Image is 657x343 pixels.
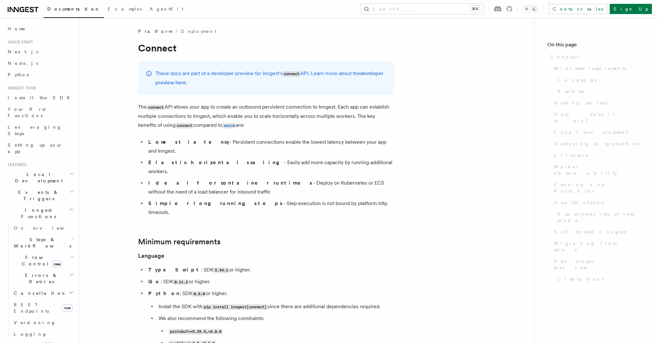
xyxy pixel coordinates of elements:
a: Language [555,74,644,86]
li: - Easily add more capacity by running additional workers. [146,158,394,176]
a: Minimum requirements [138,237,220,246]
span: Connect [550,54,579,60]
a: Connect [547,51,644,63]
a: Your first Functions [5,103,75,121]
span: Limitations [558,276,604,282]
span: Python [8,72,31,77]
h4: On this page [547,41,644,51]
strong: Go [148,278,161,285]
a: Getting started [551,97,644,109]
span: Inngest tour [5,86,36,91]
code: 0.11.2 [173,279,189,285]
kbd: ⌘K [471,6,480,12]
code: connect [175,123,193,128]
span: How does it work? [554,111,644,124]
span: Getting started [554,100,608,106]
strong: TypeScript [148,267,201,273]
a: Install the SDK [5,92,75,103]
span: REST Endpoints [14,302,49,314]
span: Logging [14,332,47,337]
p: The API allows your app to create an outbound persistent connection to Inngest. Each app can esta... [138,103,394,130]
a: Limitations [555,273,644,285]
a: serve [222,122,236,128]
a: Kubernetes readiness probe [555,208,644,226]
span: Worker observability [554,164,644,176]
button: Flow Controlnew [11,252,75,270]
a: Syncing and Rollbacks [551,179,644,197]
a: Contact sales [549,4,607,14]
a: Documentation [43,2,104,18]
li: - Step execution is not bound by platform http timeouts. [146,199,394,217]
span: Language [558,77,598,83]
span: Features [5,162,27,167]
strong: Python [148,290,180,296]
a: Versioning [11,317,75,328]
a: Python [5,69,75,80]
span: Node.js [8,61,38,66]
span: new [52,261,62,268]
span: Errors & Retries [11,272,69,285]
a: Lifecycle [551,149,644,161]
a: Local development [551,126,644,138]
span: Migrating from serve [554,240,644,253]
span: Deploying to production [554,141,641,147]
span: Minimum requirements [554,65,626,72]
button: Inngest Functions [5,204,75,222]
strong: Ideal for container runtimes [148,180,313,186]
span: new [62,304,73,312]
a: Deploying to production [551,138,644,149]
a: Overview [11,222,75,234]
a: How does it work? [551,109,644,126]
code: 3.34.1 [213,268,229,273]
button: Events & Triggers [5,187,75,204]
code: protobuf>=5.29.4,<6.0.0 [169,329,222,334]
span: AgentKit [150,6,183,11]
span: Lifecycle [554,152,589,158]
code: pip install inngest[connect] [203,304,267,310]
div: Inngest Functions [5,222,75,340]
span: Quick start [5,40,33,45]
code: connect [147,105,165,110]
button: Cancellation [11,287,75,299]
a: REST Endpointsnew [11,299,75,317]
span: Setting up your app [8,142,63,154]
span: Versioning [14,320,56,325]
span: Overview [14,225,80,231]
a: AgentKit [146,2,187,17]
span: Home [8,26,26,32]
a: Deployment [181,28,216,34]
span: Events & Triggers [5,189,70,202]
span: Leveraging Steps [8,125,62,136]
button: Search...⌘K [361,4,483,14]
a: Leveraging Steps [5,121,75,139]
span: Examples [108,6,142,11]
span: Cancellation [11,290,66,296]
span: Local Development [5,171,70,184]
p: These docs are part of a developer preview for Inngest's API. Learn more about the . [155,69,386,87]
span: Syncing and Rollbacks [554,181,644,194]
button: Errors & Retries [11,270,75,287]
a: Migrating from serve [551,238,644,255]
a: Home [5,23,75,34]
h1: Connect [138,42,394,54]
a: Minimum requirements [551,63,644,74]
a: Next.js [5,46,75,57]
code: serve [222,123,236,128]
span: Inngest Functions [5,207,69,220]
li: : SDK or higher. [146,265,394,275]
a: Developer preview [551,255,644,273]
button: Toggle dark mode [523,5,538,13]
strong: Elastic horizontal scaling [148,159,284,165]
a: Runtime [555,86,644,97]
button: Steps & Workflows [11,234,75,252]
span: Flow Control [11,254,70,267]
a: Self hosted Inngest [551,226,644,238]
span: Install the SDK [8,95,74,100]
a: Node.js [5,57,75,69]
span: Health checks [554,199,603,206]
strong: Simpler long running steps [148,200,283,206]
span: Runtime [558,88,584,95]
code: connect [282,71,300,77]
span: Kubernetes readiness probe [558,211,644,224]
code: 0.5.0 [192,291,206,297]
